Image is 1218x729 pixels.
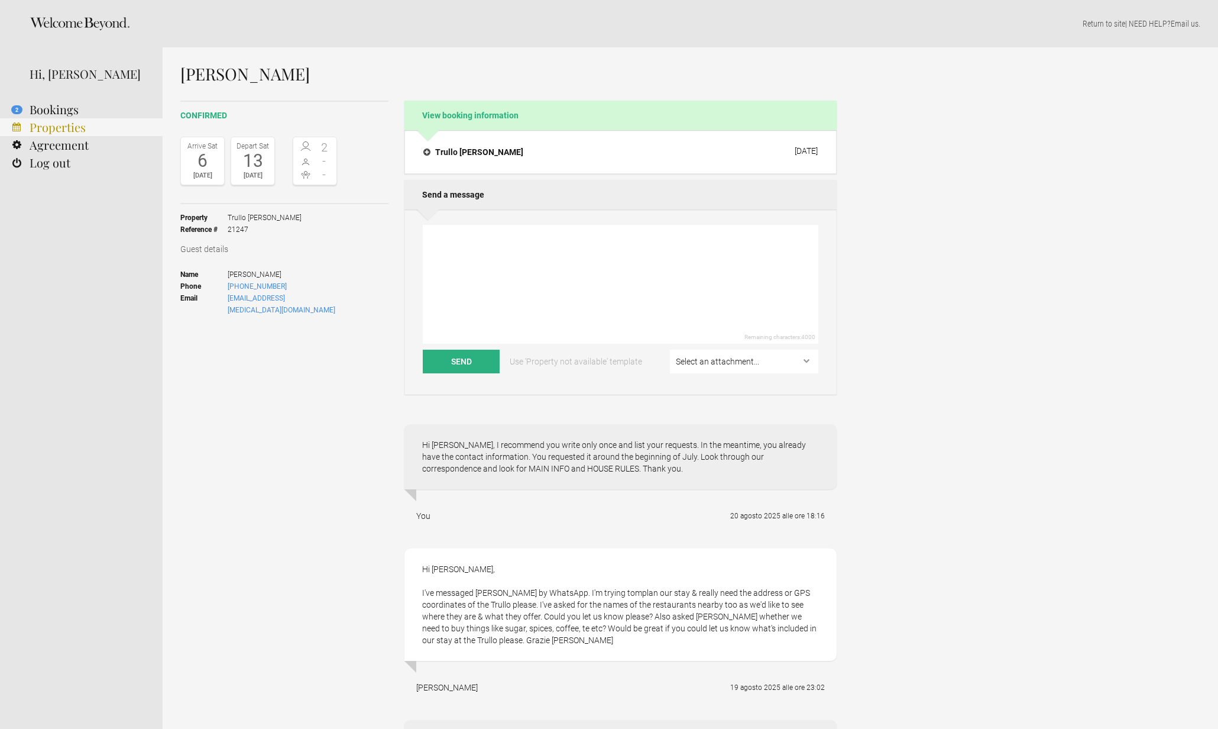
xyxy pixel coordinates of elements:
strong: Name [180,269,228,280]
flynt-date-display: 20 agosto 2025 alle ore 18:16 [730,512,825,520]
div: [PERSON_NAME] [416,682,478,693]
span: [PERSON_NAME] [228,269,337,280]
span: 21247 [228,224,302,236]
h2: confirmed [180,109,388,122]
div: [DATE] [234,170,271,182]
div: Hi, [PERSON_NAME] [30,65,145,83]
h4: Trullo [PERSON_NAME] [423,146,523,158]
div: You [416,510,430,522]
a: Return to site [1083,19,1125,28]
p: | NEED HELP? . [180,18,1200,30]
h1: [PERSON_NAME] [180,65,837,83]
strong: Email [180,292,228,316]
div: Hi [PERSON_NAME], I've messaged [PERSON_NAME] by WhatsApp. I'm trying tomplan our stay & really n... [404,549,837,661]
a: [PHONE_NUMBER] [228,282,287,291]
span: - [315,155,334,167]
a: Email us [1171,19,1198,28]
h3: Guest details [180,243,388,255]
button: Send [423,350,500,373]
a: Use 'Property not available' template [501,350,650,373]
button: Trullo [PERSON_NAME] [DATE] [414,140,827,164]
div: Arrive Sat [184,140,221,152]
strong: Reference # [180,224,228,236]
div: 6 [184,152,221,170]
span: Trullo [PERSON_NAME] [228,212,302,224]
strong: Phone [180,280,228,292]
span: - [315,169,334,180]
flynt-date-display: 19 agosto 2025 alle ore 23:02 [730,683,825,692]
div: [DATE] [795,146,818,156]
div: Depart Sat [234,140,271,152]
div: Hi [PERSON_NAME], I recommend you write only once and list your requests. In the meantime, you al... [404,424,837,489]
div: 13 [234,152,271,170]
strong: Property [180,212,228,224]
a: [EMAIL_ADDRESS][MEDICAL_DATA][DOMAIN_NAME] [228,294,335,314]
h2: Send a message [404,180,837,209]
span: 2 [315,141,334,153]
div: [DATE] [184,170,221,182]
h2: View booking information [404,101,837,130]
flynt-notification-badge: 2 [11,105,22,114]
